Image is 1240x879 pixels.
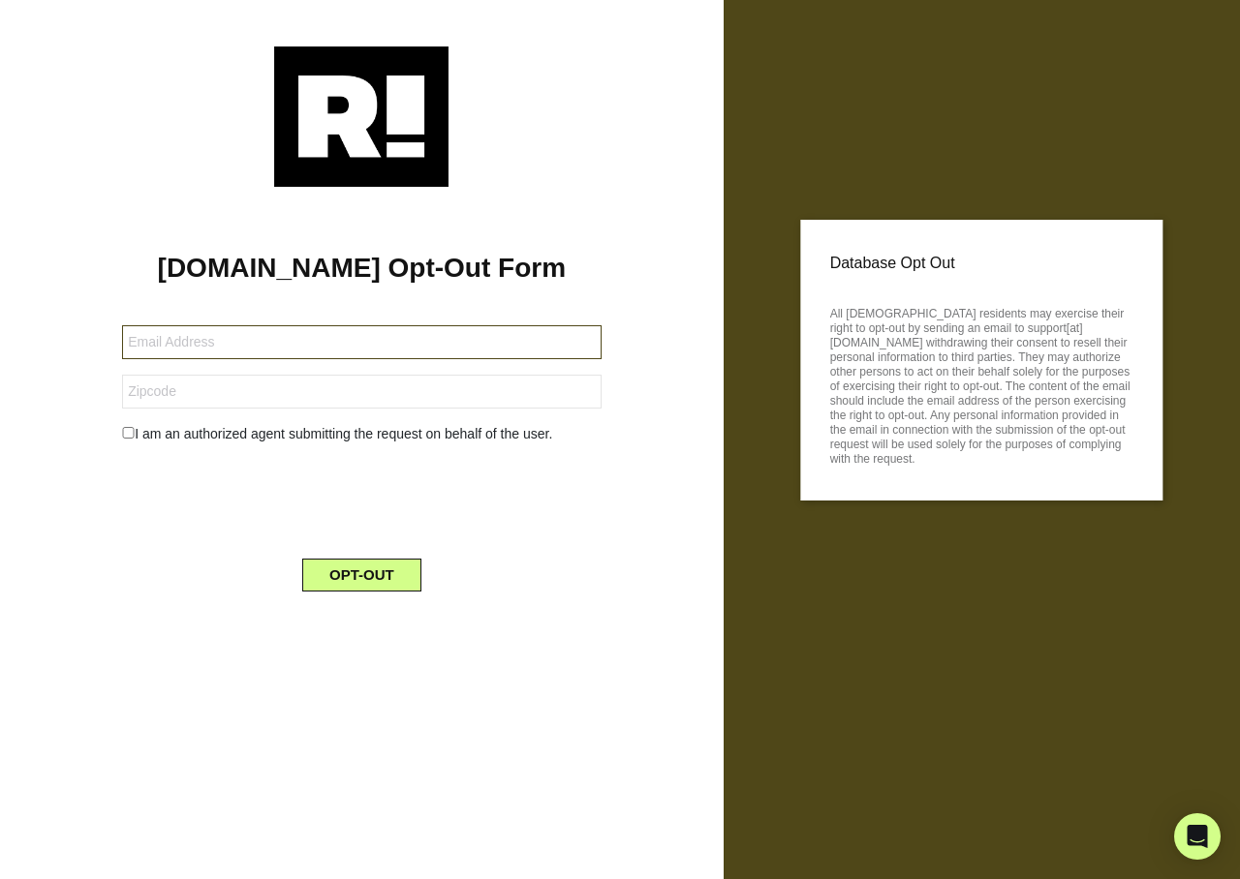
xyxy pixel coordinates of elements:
div: I am an authorized agent submitting the request on behalf of the user. [108,424,615,444]
p: All [DEMOGRAPHIC_DATA] residents may exercise their right to opt-out by sending an email to suppo... [830,301,1133,467]
div: Open Intercom Messenger [1174,813,1221,860]
iframe: reCAPTCHA [214,460,509,535]
p: Database Opt Out [830,249,1133,278]
input: Email Address [122,325,601,359]
img: Retention.com [274,46,449,187]
h1: [DOMAIN_NAME] Opt-Out Form [29,252,695,285]
input: Zipcode [122,375,601,409]
button: OPT-OUT [302,559,421,591]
